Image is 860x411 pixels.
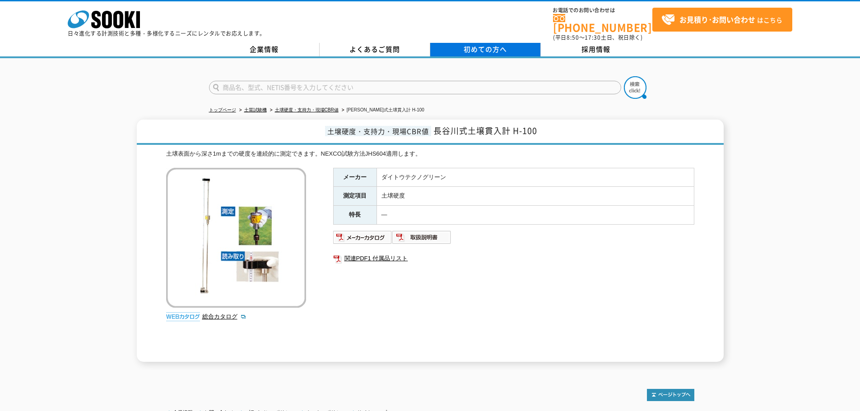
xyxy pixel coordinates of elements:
a: メーカーカタログ [333,236,392,243]
th: 測定項目 [333,187,377,206]
li: [PERSON_NAME]式土壌貫入計 H-100 [340,106,424,115]
a: [PHONE_NUMBER] [553,14,652,32]
a: よくあるご質問 [320,43,430,56]
span: 長谷川式土壌貫入計 H-100 [433,125,537,137]
span: 初めての方へ [464,44,507,54]
a: 取扱説明書 [392,236,451,243]
a: 企業情報 [209,43,320,56]
th: メーカー [333,168,377,187]
span: はこちら [661,13,782,27]
strong: お見積り･お問い合わせ [679,14,755,25]
a: 初めての方へ [430,43,541,56]
img: 長谷川式土壌貫入計 H-100 [166,168,306,308]
img: メーカーカタログ [333,230,392,245]
span: 8:50 [567,33,579,42]
p: 日々進化する計測技術と多種・多様化するニーズにレンタルでお応えします。 [68,31,265,36]
span: 17:30 [585,33,601,42]
a: 採用情報 [541,43,651,56]
span: 土壌硬度・支持力・現場CBR値 [325,126,431,136]
td: 土壌硬度 [377,187,694,206]
td: ― [377,206,694,225]
img: 取扱説明書 [392,230,451,245]
th: 特長 [333,206,377,225]
a: 総合カタログ [202,313,246,320]
div: 土壌表面から深さ1mまでの硬度を連続的に測定できます。NEXCO試験方法JHS604適用します。 [166,149,694,159]
a: 関連PDF1 付属品リスト [333,253,694,264]
span: (平日 ～ 土日、祝日除く) [553,33,642,42]
a: 土質試験機 [244,107,267,112]
a: お見積り･お問い合わせはこちら [652,8,792,32]
span: お電話でのお問い合わせは [553,8,652,13]
td: ダイトウテクノグリーン [377,168,694,187]
a: 土壌硬度・支持力・現場CBR値 [275,107,339,112]
img: btn_search.png [624,76,646,99]
a: トップページ [209,107,236,112]
img: webカタログ [166,312,200,321]
input: 商品名、型式、NETIS番号を入力してください [209,81,621,94]
img: トップページへ [647,389,694,401]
